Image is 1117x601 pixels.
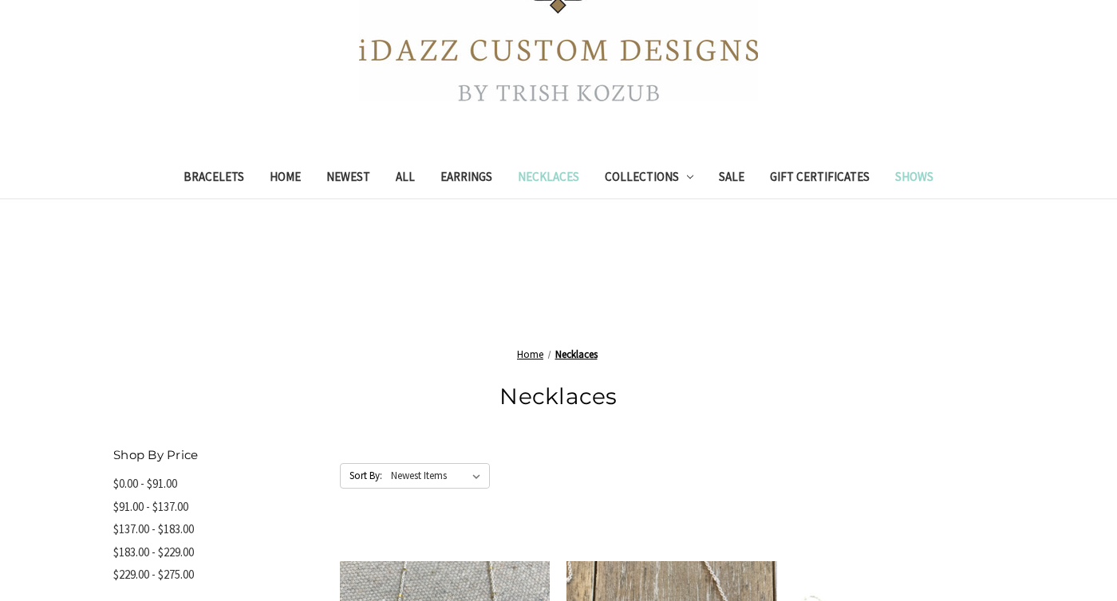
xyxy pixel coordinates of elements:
[592,159,707,198] a: Collections
[113,473,323,496] a: $0.00 - $91.00
[555,348,598,361] a: Necklaces
[383,159,428,198] a: All
[113,496,323,519] a: $91.00 - $137.00
[113,347,1004,363] nav: Breadcrumb
[341,464,382,488] label: Sort By:
[314,159,383,198] a: Newest
[505,159,592,198] a: Necklaces
[113,518,323,541] a: $137.00 - $183.00
[757,159,882,198] a: Gift Certificates
[113,446,323,465] h5: Shop By Price
[517,348,543,361] a: Home
[113,564,323,587] a: $229.00 - $275.00
[113,379,1004,413] h1: Necklaces
[257,159,314,198] a: Home
[882,159,946,198] a: Shows
[706,159,757,198] a: Sale
[428,159,505,198] a: Earrings
[113,541,323,564] a: $183.00 - $229.00
[171,159,257,198] a: Bracelets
